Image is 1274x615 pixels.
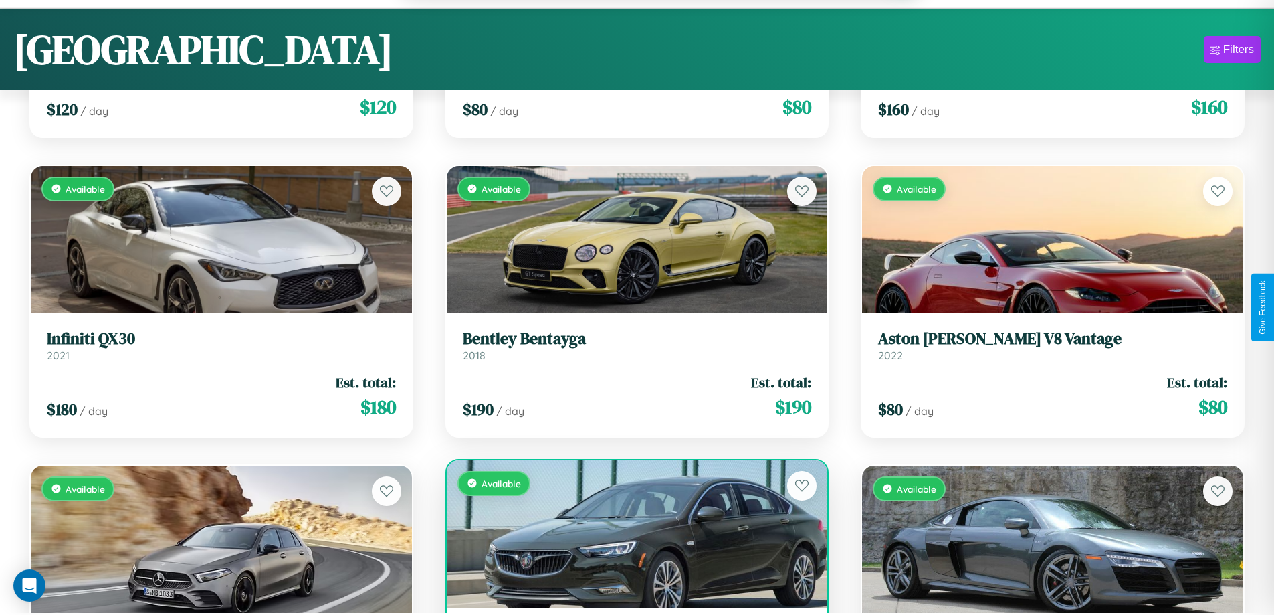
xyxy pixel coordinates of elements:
h3: Bentley Bentayga [463,329,812,349]
span: $ 180 [360,393,396,420]
span: $ 180 [47,398,77,420]
span: 2021 [47,349,70,362]
span: $ 190 [463,398,494,420]
span: $ 120 [47,98,78,120]
button: Filters [1204,36,1261,63]
a: Aston [PERSON_NAME] V8 Vantage2022 [878,329,1227,362]
span: / day [80,104,108,118]
span: $ 80 [1198,393,1227,420]
span: Est. total: [1167,373,1227,392]
span: Est. total: [336,373,396,392]
span: / day [496,404,524,418]
div: Give Feedback [1258,280,1267,335]
span: $ 80 [878,398,903,420]
div: Open Intercom Messenger [13,569,45,602]
span: $ 190 [775,393,811,420]
h3: Infiniti QX30 [47,329,396,349]
span: / day [912,104,940,118]
span: $ 160 [878,98,909,120]
h1: [GEOGRAPHIC_DATA] [13,22,393,77]
span: Available [897,483,936,495]
span: $ 80 [782,94,811,120]
span: Available [482,183,521,195]
h3: Aston [PERSON_NAME] V8 Vantage [878,329,1227,349]
span: Available [66,483,105,495]
span: Available [66,183,105,195]
div: Filters [1223,43,1254,56]
span: 2022 [878,349,903,362]
span: Est. total: [751,373,811,392]
span: / day [490,104,518,118]
span: / day [80,404,108,418]
span: / day [906,404,934,418]
span: 2018 [463,349,486,362]
a: Bentley Bentayga2018 [463,329,812,362]
span: $ 120 [360,94,396,120]
span: Available [482,478,521,489]
span: $ 80 [463,98,488,120]
a: Infiniti QX302021 [47,329,396,362]
span: Available [897,183,936,195]
span: $ 160 [1191,94,1227,120]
